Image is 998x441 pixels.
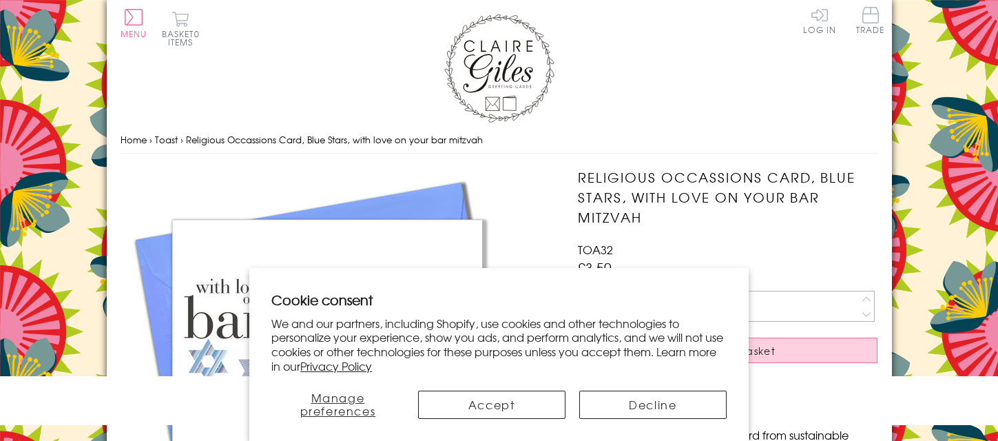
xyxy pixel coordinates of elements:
img: Claire Giles Greetings Cards [444,14,554,123]
span: Manage preferences [300,389,376,419]
a: Home [121,133,147,146]
span: › [180,133,183,146]
a: Trade [856,7,885,37]
button: Menu [121,9,147,38]
span: TOA32 [578,241,613,258]
a: Privacy Policy [300,358,372,374]
a: Toast [155,133,178,146]
span: 0 items [168,28,200,48]
nav: breadcrumbs [121,126,878,154]
span: Trade [856,7,885,34]
button: Manage preferences [271,391,404,419]
p: We and our partners, including Shopify, use cookies and other technologies to personalize your ex... [271,316,727,373]
button: Decline [579,391,727,419]
span: Religious Occassions Card, Blue Stars, with love on your bar mitzvah [186,133,483,146]
button: Accept [418,391,565,419]
span: › [149,133,152,146]
button: Basket0 items [162,11,200,46]
span: Menu [121,28,147,40]
a: Log In [803,7,836,34]
h2: Cookie consent [271,290,727,309]
span: £3.50 [578,258,612,277]
h1: Religious Occassions Card, Blue Stars, with love on your bar mitzvah [578,167,877,227]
